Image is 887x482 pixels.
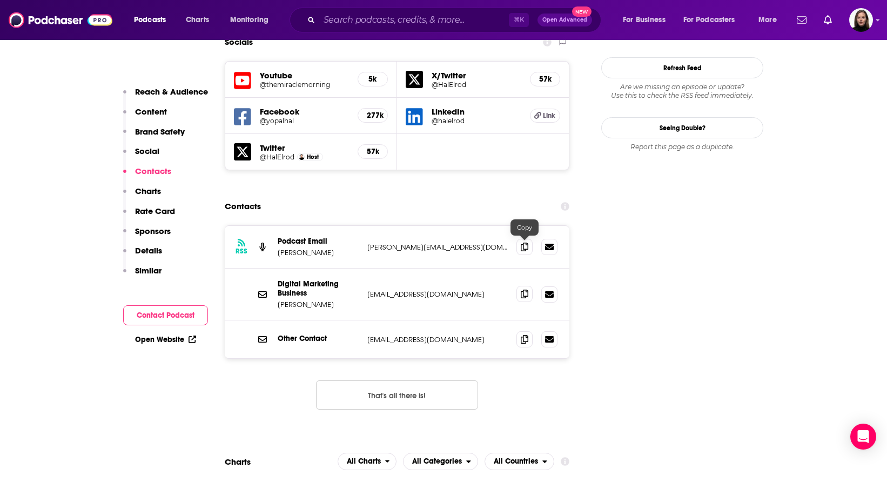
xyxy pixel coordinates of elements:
[135,186,161,196] p: Charts
[135,126,185,137] p: Brand Safety
[849,8,873,32] img: User Profile
[319,11,509,29] input: Search podcasts, credits, & more...
[225,196,261,217] h2: Contacts
[367,243,508,252] p: [PERSON_NAME][EMAIL_ADDRESS][DOMAIN_NAME]
[819,11,836,29] a: Show notifications dropdown
[179,11,216,29] a: Charts
[123,186,161,206] button: Charts
[849,8,873,32] button: Show profile menu
[412,458,462,465] span: All Categories
[123,305,208,325] button: Contact Podcast
[338,453,397,470] button: open menu
[510,219,539,236] div: Copy
[278,334,359,343] p: Other Contact
[123,86,208,106] button: Reach & Audience
[135,206,175,216] p: Rate Card
[539,75,551,84] h5: 57k
[676,11,751,29] button: open menu
[367,75,379,84] h5: 5k
[367,147,379,156] h5: 57k
[135,335,196,344] a: Open Website
[494,458,538,465] span: All Countries
[792,11,811,29] a: Show notifications dropdown
[260,117,349,125] a: @yopalhal
[123,226,171,246] button: Sponsors
[601,117,763,138] a: Seeing Double?
[260,70,349,81] h5: Youtube
[509,13,529,27] span: ⌘ K
[530,109,560,123] a: Link
[367,290,508,299] p: [EMAIL_ADDRESS][DOMAIN_NAME]
[850,424,876,450] div: Open Intercom Messenger
[260,153,294,161] a: @HalElrod
[9,10,112,30] img: Podchaser - Follow, Share and Rate Podcasts
[186,12,209,28] span: Charts
[758,12,777,28] span: More
[123,166,171,186] button: Contacts
[260,81,349,89] a: @themiraclemorning
[135,106,167,117] p: Content
[432,81,521,89] a: @HalElrod
[123,146,159,166] button: Social
[849,8,873,32] span: Logged in as BevCat3
[278,279,359,298] p: Digital Marketing Business
[123,206,175,226] button: Rate Card
[367,111,379,120] h5: 277k
[123,126,185,146] button: Brand Safety
[135,166,171,176] p: Contacts
[347,458,381,465] span: All Charts
[572,6,592,17] span: New
[601,83,763,100] div: Are we missing an episode or update? Use this to check the RSS feed immediately.
[135,245,162,256] p: Details
[135,86,208,97] p: Reach & Audience
[432,70,521,81] h5: X/Twitter
[601,57,763,78] button: Refresh Feed
[223,11,283,29] button: open menu
[236,247,247,256] h3: RSS
[260,143,349,153] h5: Twitter
[126,11,180,29] button: open menu
[543,111,555,120] span: Link
[135,146,159,156] p: Social
[300,8,612,32] div: Search podcasts, credits, & more...
[751,11,790,29] button: open menu
[683,12,735,28] span: For Podcasters
[123,265,162,285] button: Similar
[135,265,162,276] p: Similar
[225,457,251,467] h2: Charts
[537,14,592,26] button: Open AdvancedNew
[316,380,478,410] button: Nothing here.
[299,154,305,160] img: Hal Elrod
[338,453,397,470] h2: Platforms
[432,106,521,117] h5: LinkedIn
[230,12,268,28] span: Monitoring
[623,12,666,28] span: For Business
[601,143,763,151] div: Report this page as a duplicate.
[260,106,349,117] h5: Facebook
[432,117,521,125] a: @halelrod
[485,453,554,470] button: open menu
[367,335,508,344] p: [EMAIL_ADDRESS][DOMAIN_NAME]
[278,248,359,257] p: [PERSON_NAME]
[485,453,554,470] h2: Countries
[135,226,171,236] p: Sponsors
[278,300,359,309] p: [PERSON_NAME]
[123,106,167,126] button: Content
[123,245,162,265] button: Details
[278,237,359,246] p: Podcast Email
[134,12,166,28] span: Podcasts
[615,11,679,29] button: open menu
[225,32,253,52] h2: Socials
[403,453,478,470] button: open menu
[403,453,478,470] h2: Categories
[542,17,587,23] span: Open Advanced
[307,153,319,160] span: Host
